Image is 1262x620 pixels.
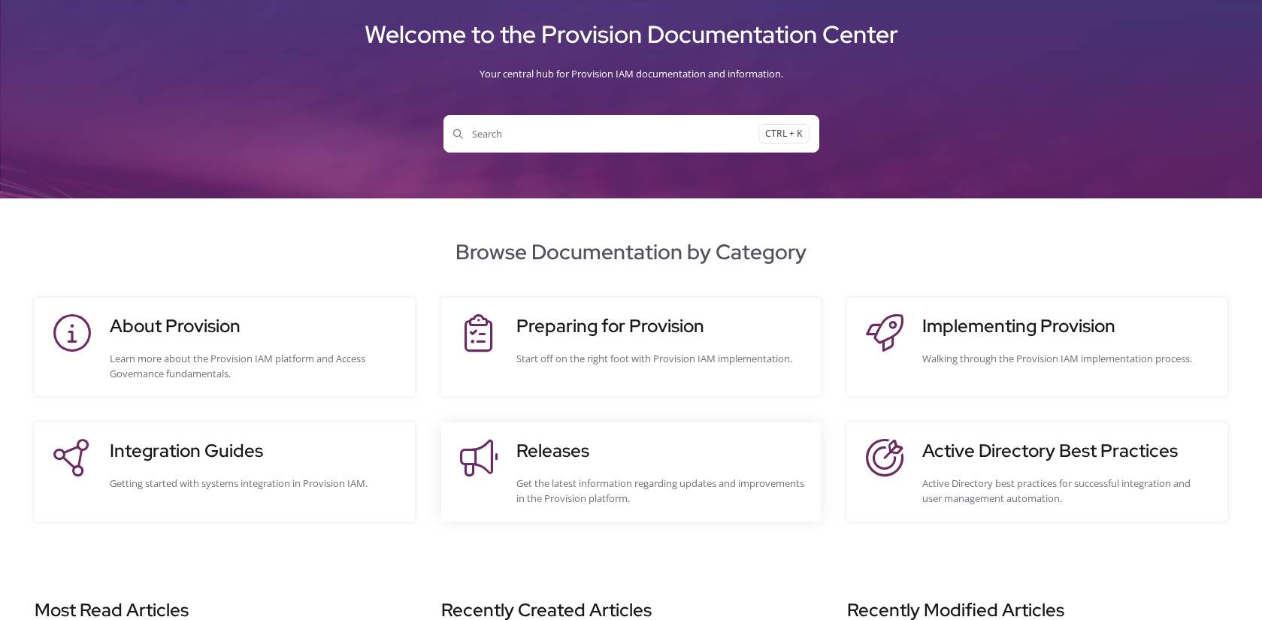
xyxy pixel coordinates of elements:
div: Start off on the right foot with Provision IAM implementation. [516,351,807,366]
a: About ProvisionLearn more about the Provision IAM platform and Access Governance fundamentals. [50,313,400,381]
div: Learn more about the Provision IAM platform and Access Governance fundamentals. [110,351,400,381]
span: Search [453,126,758,141]
a: Active Directory Best PracticesActive Directory best practices for successful integration and use... [862,437,1212,506]
div: Active Directory best practices for successful integration and user management automation. [922,476,1212,506]
a: Integration GuidesGetting started with systems integration in Provision IAM. [50,437,400,506]
a: Implementing ProvisionWalking through the Provision IAM implementation process. [862,313,1212,381]
a: ReleasesGet the latest information regarding updates and improvements in the Provision platform. [456,437,807,506]
div: Getting started with systems integration in Provision IAM. [110,476,400,491]
a: Preparing for ProvisionStart off on the right foot with Provision IAM implementation. [456,313,807,381]
h3: Releases [516,437,807,464]
div: Your central hub for Provision IAM documentation and information. [18,55,1244,92]
h3: About Provision [110,313,400,340]
h2: Browse Documentation by Category [18,236,1244,268]
h3: Integration Guides [110,437,400,464]
h1: Welcome to the Provision Documentation Center [18,14,1244,55]
div: Walking through the Provision IAM implementation process. [922,351,1212,366]
h3: Implementing Provision [922,313,1212,340]
button: SearchCTRL + K [443,115,819,153]
h3: Active Directory Best Practices [922,437,1212,464]
div: Get the latest information regarding updates and improvements in the Provision platform. [516,476,807,506]
h3: Preparing for Provision [516,313,807,340]
span: CTRL + K [758,124,810,144]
